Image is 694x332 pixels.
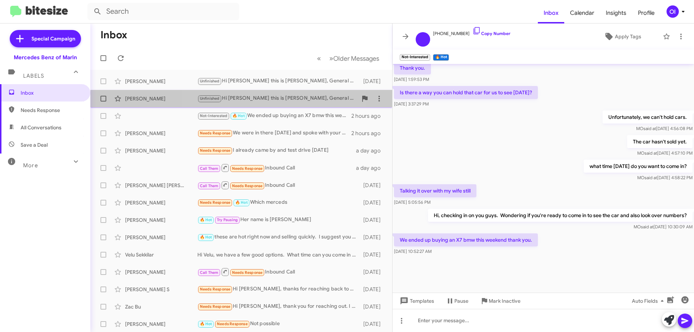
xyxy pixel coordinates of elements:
span: 🔥 Hot [200,235,212,240]
a: Profile [632,3,660,23]
div: Velu Sekkilar [125,251,197,258]
div: [DATE] [360,216,386,224]
button: Pause [440,294,474,307]
div: [DATE] [360,182,386,189]
nav: Page navigation example [313,51,384,66]
span: Special Campaign [31,35,75,42]
span: Apply Tags [615,30,641,43]
div: [DATE] [360,303,386,310]
span: 🔥 Hot [200,217,212,222]
span: Needs Response [200,148,231,153]
span: Inbox [538,3,564,23]
div: a day ago [356,147,386,154]
span: » [329,54,333,63]
span: 🔥 Hot [200,322,212,326]
span: [DATE] 1:59:53 PM [394,77,429,82]
span: Older Messages [333,55,379,62]
p: what time [DATE] do you want to come in? [584,160,693,173]
span: Not-Interested [200,113,228,118]
input: Search [87,3,239,20]
p: The car hasn't sold yet. [627,135,693,148]
span: Pause [454,294,468,307]
span: All Conversations [21,124,61,131]
a: Insights [600,3,632,23]
div: [DATE] [360,199,386,206]
div: [PERSON_NAME] S [125,286,197,293]
div: [DATE] [360,78,386,85]
span: Unfinished [200,79,220,83]
div: a day ago [356,164,386,172]
div: [DATE] [360,251,386,258]
div: [PERSON_NAME] [125,130,197,137]
div: I already came by and test drive [DATE] [197,146,356,155]
h1: Inbox [100,29,127,41]
span: Try Pausing [217,217,238,222]
p: Talking it over with my wife still [394,184,476,197]
span: Labels [23,73,44,79]
span: MO [DATE] 4:56:08 PM [636,126,693,131]
button: Templates [393,294,440,307]
div: Hi [PERSON_NAME] this is [PERSON_NAME], General Manager at Mercedes Benz of Marin. I saw you conn... [197,77,360,85]
span: Call Them [200,270,219,275]
span: Call Them [200,184,219,188]
span: [DATE] 5:05:56 PM [394,199,430,205]
div: [DATE] [360,268,386,276]
span: 🔥 Hot [235,200,248,205]
span: Needs Response [217,322,248,326]
div: these are hot right now and selling quickly. I suggest you come in as soon as you can. [197,233,360,241]
div: [PERSON_NAME] [125,95,197,102]
div: [DATE] [360,286,386,293]
span: Needs Response [232,184,263,188]
div: Inbound Call [197,163,356,172]
span: said at [641,224,654,229]
span: Templates [398,294,434,307]
div: [PERSON_NAME] [125,320,197,328]
button: Apply Tags [585,30,659,43]
p: Unfortunately, we can't hold cars. [603,111,693,124]
div: Inbound Call [197,267,360,276]
div: Hi [PERSON_NAME] this is [PERSON_NAME], General Manager at Mercedes Benz of Marin. I saw you conn... [197,94,357,103]
div: [PERSON_NAME] [125,234,197,241]
span: Inbox [21,89,82,96]
span: MO [DATE] 10:30:09 AM [634,224,693,229]
span: said at [644,150,657,156]
p: Hi, checking in on you guys. Wondering if you're ready to come in to see the car and also look ov... [428,209,693,222]
span: Unfinished [200,96,220,101]
small: Not-Interested [400,54,430,61]
button: Auto Fields [626,294,672,307]
button: Next [325,51,384,66]
span: [DATE] 3:37:29 PM [394,101,429,107]
span: Needs Response [21,107,82,114]
div: [PERSON_NAME] [125,147,197,154]
span: « [317,54,321,63]
div: 2 hours ago [351,130,386,137]
span: [DATE] 10:52:27 AM [394,249,432,254]
button: Mark Inactive [474,294,526,307]
div: [DATE] [360,234,386,241]
div: We ended up buying an X7 bmw this weekend thank you. [197,112,351,120]
div: Inbound Call [197,181,360,190]
a: Calendar [564,3,600,23]
span: 🔥 Hot [232,113,245,118]
span: Needs Response [232,166,263,171]
div: Hi [PERSON_NAME], thank you for reaching out. I have decided to wait the year end to buy the car. [197,302,360,311]
div: [PERSON_NAME] [125,199,197,206]
button: Previous [313,51,325,66]
div: Which merceds [197,198,360,207]
a: Special Campaign [10,30,81,47]
span: said at [644,175,657,180]
div: Her name is [PERSON_NAME] [197,216,360,224]
span: Auto Fields [632,294,667,307]
div: [PERSON_NAME] [125,78,197,85]
div: Hi Velu, we have a few good options. What time can you come in to see them in person? [197,251,360,258]
span: Needs Response [200,131,231,135]
p: Thank you. [394,61,431,74]
div: Hi [PERSON_NAME], thanks for reaching back to me. I heard the white C300 coupe was sold. [197,285,360,293]
p: We ended up buying an X7 bmw this weekend thank you. [394,233,538,246]
div: [DATE] [360,320,386,328]
div: Mercedes Benz of Marin [14,54,77,61]
span: said at [643,126,656,131]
